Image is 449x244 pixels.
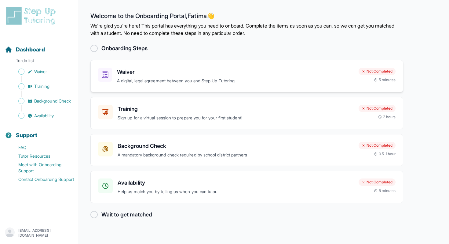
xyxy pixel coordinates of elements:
[118,114,354,122] p: Sign up for a virtual session to prepare you for your first student!
[117,77,354,84] p: A digital, legal agreement between you and Step Up Tutoring
[34,113,54,119] span: Availability
[5,152,78,160] a: Tutor Resources
[117,68,354,76] h3: Waiver
[359,142,396,149] div: Not Completed
[5,97,78,105] a: Background Check
[90,60,403,92] a: WaiverA digital, legal agreement between you and Step Up TutoringNot Completed5 minutes
[118,178,354,187] h3: Availability
[118,142,354,150] h3: Background Check
[2,121,75,142] button: Support
[5,160,78,175] a: Meet with Onboarding Support
[90,134,403,166] a: Background CheckA mandatory background check required by school district partnersNot Completed0.5...
[90,171,403,203] a: AvailabilityHelp us match you by telling us when you can tutor.Not Completed5 minutes
[18,228,73,238] p: [EMAIL_ADDRESS][DOMAIN_NAME]
[34,83,50,89] span: Training
[5,6,59,26] img: logo
[90,12,403,22] h2: Welcome to the Onboarding Portal, Fatima 👋
[5,143,78,152] a: FAQ
[359,178,396,186] div: Not Completed
[90,22,403,37] p: We're glad you're here! This portal has everything you need to onboard. Complete the items as soo...
[34,98,71,104] span: Background Check
[374,77,396,82] div: 5 minutes
[118,152,354,159] p: A mandatory background check required by school district partners
[118,188,354,195] p: Help us match you by telling us when you can tutor.
[5,45,45,54] a: Dashboard
[378,114,396,119] div: 2 hours
[101,210,152,219] h2: Wait to get matched
[374,188,396,193] div: 5 minutes
[118,105,354,113] h3: Training
[5,175,78,184] a: Contact Onboarding Support
[16,45,45,54] span: Dashboard
[101,44,148,53] h2: Onboarding Steps
[34,69,47,75] span: Waiver
[5,227,73,238] button: [EMAIL_ADDRESS][DOMAIN_NAME]
[16,131,38,140] span: Support
[359,105,396,112] div: Not Completed
[5,111,78,120] a: Availability
[2,58,75,66] p: To-do list
[90,97,403,129] a: TrainingSign up for a virtual session to prepare you for your first student!Not Completed2 hours
[359,68,396,75] div: Not Completed
[5,67,78,76] a: Waiver
[2,36,75,56] button: Dashboard
[374,152,396,156] div: 0.5-1 hour
[5,82,78,91] a: Training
